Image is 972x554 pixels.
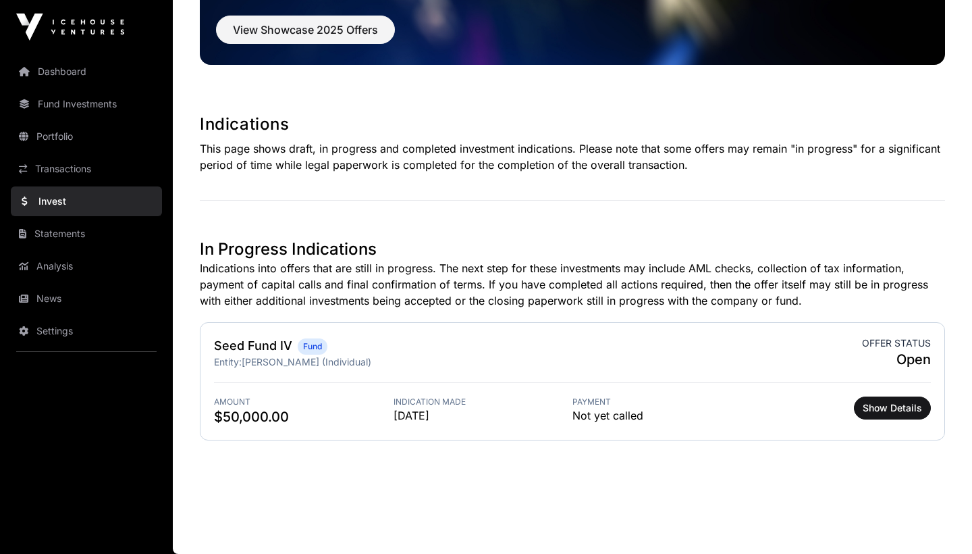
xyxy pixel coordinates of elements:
[11,284,162,313] a: News
[200,260,945,309] p: Indications into offers that are still in progress. The next step for these investments may inclu...
[572,407,643,424] span: Not yet called
[863,401,922,415] span: Show Details
[11,57,162,86] a: Dashboard
[394,397,573,407] span: Indication Made
[11,89,162,119] a: Fund Investments
[233,22,378,38] span: View Showcase 2025 Offers
[16,14,124,41] img: Icehouse Ventures Logo
[200,114,945,135] h1: Indications
[303,341,322,352] span: Fund
[854,397,931,420] button: Show Details
[905,489,972,554] div: Widget de chat
[11,251,162,281] a: Analysis
[572,397,752,407] span: Payment
[862,336,931,350] span: Offer status
[214,407,394,426] span: $50,000.00
[905,489,972,554] iframe: Chat Widget
[214,356,242,368] span: Entity:
[11,122,162,151] a: Portfolio
[11,186,162,216] a: Invest
[11,154,162,184] a: Transactions
[11,219,162,249] a: Statements
[200,141,945,173] p: This page shows draft, in progress and completed investment indications. Please note that some of...
[216,29,395,43] a: View Showcase 2025 Offers
[11,316,162,346] a: Settings
[214,397,394,407] span: Amount
[862,350,931,369] span: Open
[242,356,371,368] span: [PERSON_NAME] (Individual)
[200,238,945,260] h1: In Progress Indications
[394,407,573,424] span: [DATE]
[214,338,292,353] a: Seed Fund IV
[216,16,395,44] button: View Showcase 2025 Offers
